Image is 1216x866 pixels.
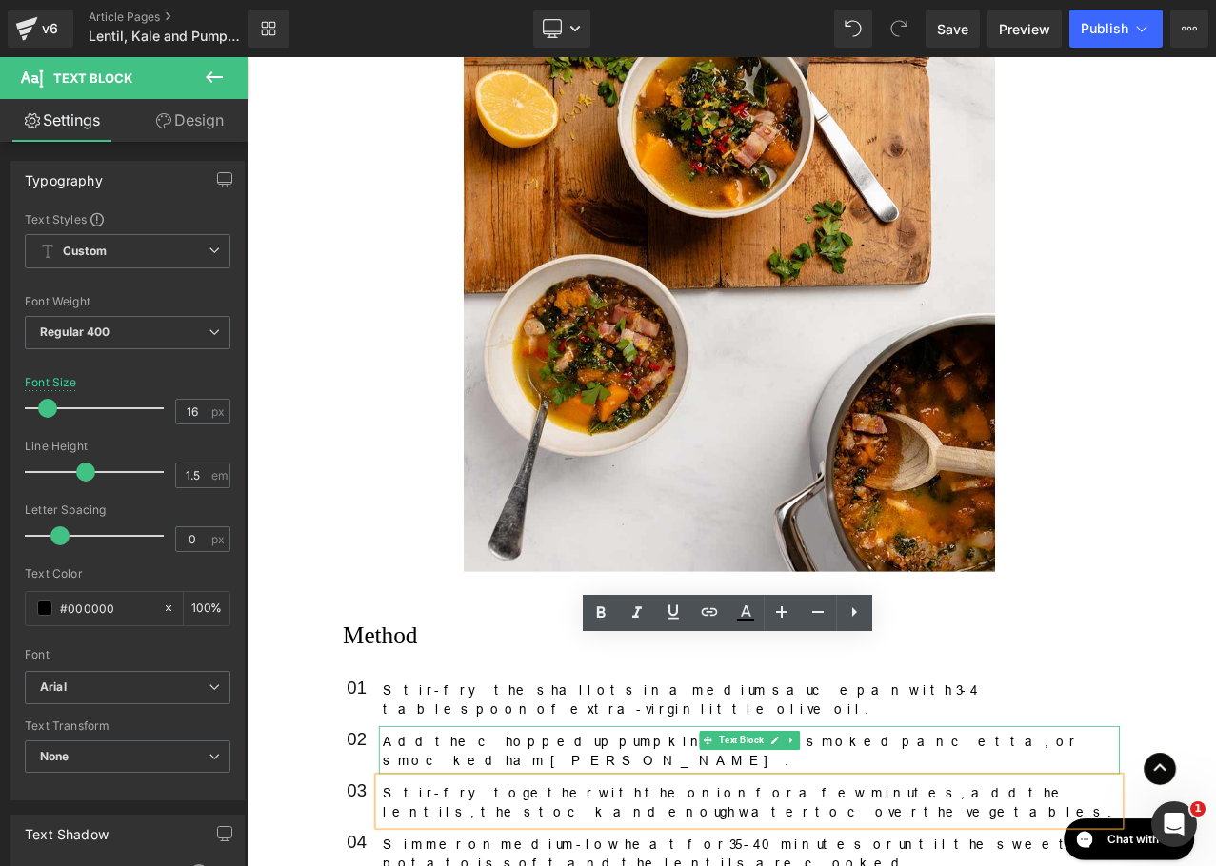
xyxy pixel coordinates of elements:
a: New Library [248,10,289,48]
span: 1 [1190,801,1206,817]
div: Text Transform [25,719,230,733]
a: Article Pages [89,10,279,25]
h1: Chat with us [62,22,143,41]
div: % [184,592,229,625]
h1: Method [114,668,1038,705]
span: px [211,405,228,418]
div: Text Color [25,567,230,581]
a: Expand / Collapse [638,800,658,823]
div: Typography [25,162,103,188]
span: px [211,533,228,545]
p: Stir-fry the shallots in a medium saucepan with 3-4 tablespoon of extra-virgin little olive oil. [162,740,1038,786]
p: Add the chopped up pumpkin and the smoked pancetta, or smocked ham [PERSON_NAME]. [162,801,1038,847]
div: Text Styles [25,211,230,226]
div: Font Size [25,376,77,389]
p: 02 [119,795,157,826]
div: Font Weight [25,295,230,308]
i: Arial [40,679,67,696]
b: None [40,749,70,763]
b: Regular 400 [40,325,110,339]
b: Custom [63,244,107,260]
div: Font [25,648,230,661]
span: Text Block [53,70,132,86]
a: Preview [987,10,1062,48]
span: Preview [999,19,1050,39]
a: v6 [8,10,73,48]
input: Color [60,598,153,619]
span: Lentil, Kale and Pumpkin Vegetarian and Gluten Free Zuppa [89,29,243,44]
div: Letter Spacing [25,503,230,517]
span: Text Block [558,800,618,823]
span: em [211,469,228,482]
button: More [1170,10,1208,48]
div: Line Height [25,440,230,453]
button: Open gorgias live chat [10,7,165,56]
p: 01 [119,734,157,765]
a: Design [128,99,251,142]
iframe: Intercom live chat [1151,801,1197,847]
button: Publish [1069,10,1163,48]
button: Undo [834,10,872,48]
span: Publish [1081,21,1128,36]
div: Text Shadow [25,816,109,842]
div: v6 [38,16,62,41]
button: Redo [880,10,918,48]
span: Save [937,19,968,39]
